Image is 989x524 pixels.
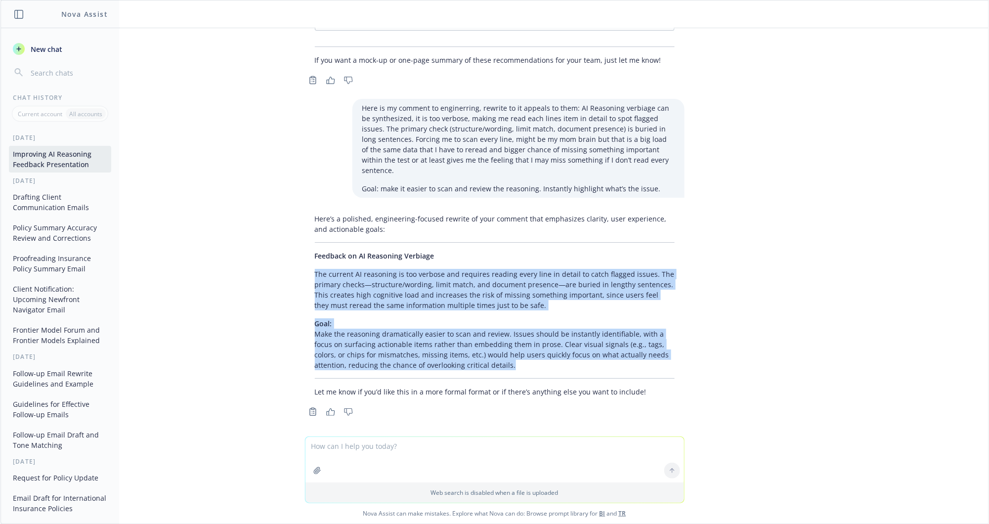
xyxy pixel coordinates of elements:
[9,281,111,318] button: Client Notification: Upcoming Newfront Navigator Email
[9,250,111,277] button: Proofreading Insurance Policy Summary Email
[9,146,111,173] button: Improving AI Reasoning Feedback Presentation
[308,76,317,85] svg: Copy to clipboard
[315,319,332,328] span: Goal:
[362,183,675,194] p: Goal: make it easier to scan and review the reasoning. Instantly highlight what’s the issue.
[315,55,675,65] p: If you want a mock-up or one-page summary of these recommendations for your team, just let me know!
[9,40,111,58] button: New chat
[600,509,605,518] a: BI
[9,219,111,246] button: Policy Summary Accuracy Review and Corrections
[311,488,678,497] p: Web search is disabled when a file is uploaded
[1,457,119,466] div: [DATE]
[9,427,111,453] button: Follow-up Email Draft and Tone Matching
[9,365,111,392] button: Follow-up Email Rewrite Guidelines and Example
[29,44,62,54] span: New chat
[18,110,62,118] p: Current account
[341,405,356,419] button: Thumbs down
[69,110,102,118] p: All accounts
[9,189,111,216] button: Drafting Client Communication Emails
[61,9,108,19] h1: Nova Assist
[315,251,434,261] span: Feedback on AI Reasoning Verbiage
[341,73,356,87] button: Thumbs down
[1,93,119,102] div: Chat History
[1,176,119,185] div: [DATE]
[315,318,675,370] p: Make the reasoning dramatically easier to scan and review. Issues should be instantly identifiabl...
[315,214,675,234] p: Here’s a polished, engineering-focused rewrite of your comment that emphasizes clarity, user expe...
[1,133,119,142] div: [DATE]
[9,396,111,423] button: Guidelines for Effective Follow-up Emails
[9,470,111,486] button: Request for Policy Update
[4,503,985,524] span: Nova Assist can make mistakes. Explore what Nova can do: Browse prompt library for and
[315,387,675,397] p: Let me know if you’d like this in a more formal format or if there’s anything else you want to in...
[619,509,626,518] a: TR
[29,66,107,80] input: Search chats
[9,490,111,517] button: Email Draft for International Insurance Policies
[308,407,317,416] svg: Copy to clipboard
[1,352,119,361] div: [DATE]
[9,322,111,349] button: Frontier Model Forum and Frontier Models Explained
[362,103,675,175] p: Here is my comment to enginerring, rewrite to it appeals to them: AI Reasoning verbiage can be sy...
[315,269,675,310] p: The current AI reasoning is too verbose and requires reading every line in detail to catch flagge...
